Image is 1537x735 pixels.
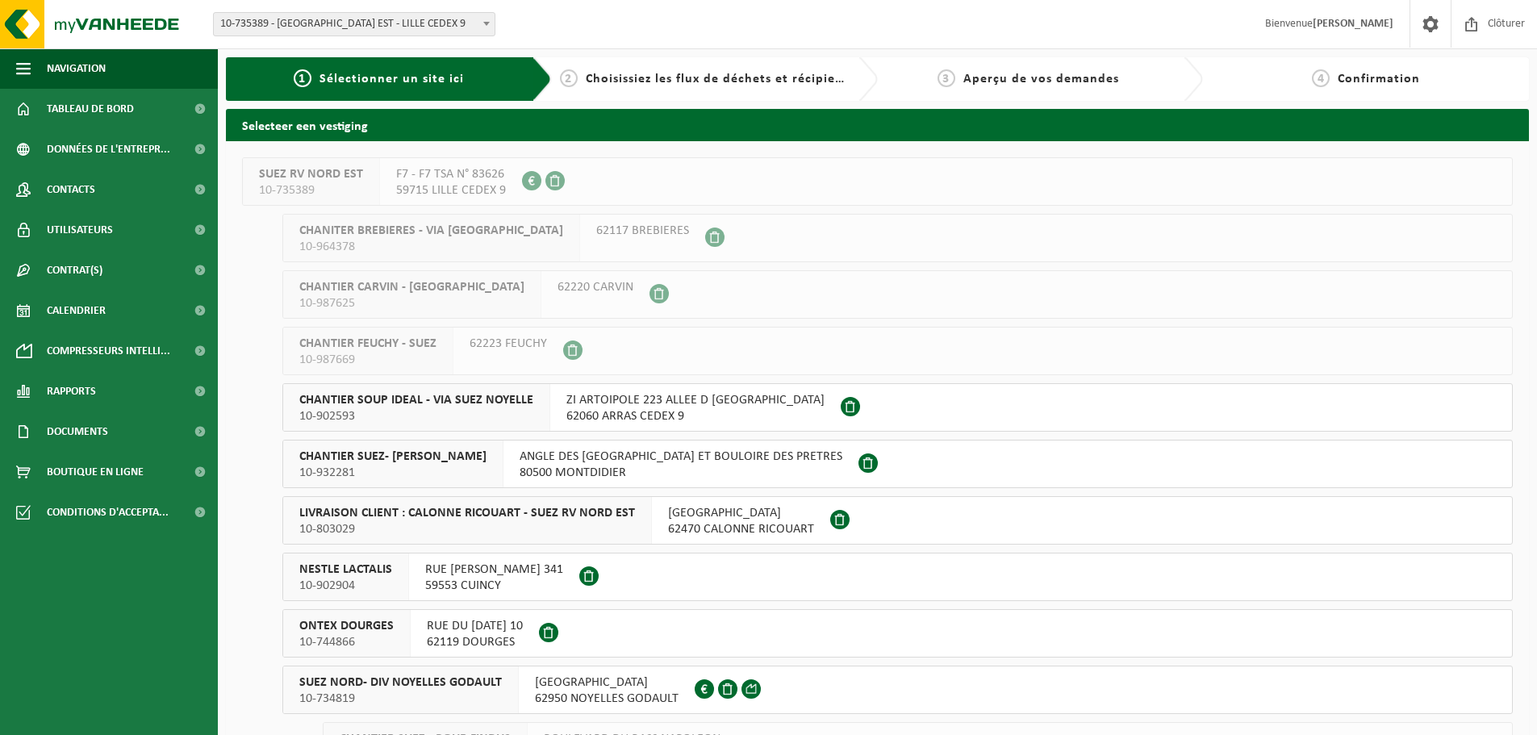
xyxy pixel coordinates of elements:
[282,496,1513,545] button: LIVRAISON CLIENT : CALONNE RICOUART - SUEZ RV NORD EST 10-803029 [GEOGRAPHIC_DATA]62470 CALONNE R...
[282,666,1513,714] button: SUEZ NORD- DIV NOYELLES GODAULT 10-734819 [GEOGRAPHIC_DATA]62950 NOYELLES GODAULT
[214,13,495,35] span: 10-735389 - SUEZ RV NORD EST - LILLE CEDEX 9
[47,452,144,492] span: Boutique en ligne
[282,609,1513,658] button: ONTEX DOURGES 10-744866 RUE DU [DATE] 1062119 DOURGES
[470,336,547,352] span: 62223 FEUCHY
[47,250,102,290] span: Contrat(s)
[668,505,814,521] span: [GEOGRAPHIC_DATA]
[427,634,523,650] span: 62119 DOURGES
[963,73,1119,86] span: Aperçu de vos demandes
[299,505,635,521] span: LIVRAISON CLIENT : CALONNE RICOUART - SUEZ RV NORD EST
[259,166,363,182] span: SUEZ RV NORD EST
[282,440,1513,488] button: CHANTIER SUEZ- [PERSON_NAME] 10-932281 ANGLE DES [GEOGRAPHIC_DATA] ET BOULOIRE DES PRETRES80500 M...
[47,290,106,331] span: Calendrier
[299,634,394,650] span: 10-744866
[47,48,106,89] span: Navigation
[259,182,363,198] span: 10-735389
[299,223,563,239] span: CHANITER BREBIERES - VIA [GEOGRAPHIC_DATA]
[299,239,563,255] span: 10-964378
[299,618,394,634] span: ONTEX DOURGES
[596,223,689,239] span: 62117 BREBIERES
[1312,69,1330,87] span: 4
[566,392,825,408] span: ZI ARTOIPOLE 223 ALLEE D [GEOGRAPHIC_DATA]
[299,392,533,408] span: CHANTIER SOUP IDEAL - VIA SUEZ NOYELLE
[47,89,134,129] span: Tableau de bord
[586,73,854,86] span: Choisissiez les flux de déchets et récipients
[396,182,506,198] span: 59715 LILLE CEDEX 9
[299,336,436,352] span: CHANTIER FEUCHY - SUEZ
[299,295,524,311] span: 10-987625
[427,618,523,634] span: RUE DU [DATE] 10
[535,674,679,691] span: [GEOGRAPHIC_DATA]
[47,371,96,411] span: Rapports
[566,408,825,424] span: 62060 ARRAS CEDEX 9
[299,408,533,424] span: 10-902593
[299,674,502,691] span: SUEZ NORD- DIV NOYELLES GODAULT
[558,279,633,295] span: 62220 CARVIN
[47,169,95,210] span: Contacts
[299,465,487,481] span: 10-932281
[299,279,524,295] span: CHANTIER CARVIN - [GEOGRAPHIC_DATA]
[668,521,814,537] span: 62470 CALONNE RICOUART
[213,12,495,36] span: 10-735389 - SUEZ RV NORD EST - LILLE CEDEX 9
[535,691,679,707] span: 62950 NOYELLES GODAULT
[299,691,502,707] span: 10-734819
[299,521,635,537] span: 10-803029
[47,411,108,452] span: Documents
[47,210,113,250] span: Utilisateurs
[938,69,955,87] span: 3
[520,465,842,481] span: 80500 MONTDIDIER
[294,69,311,87] span: 1
[47,492,169,532] span: Conditions d'accepta...
[520,449,842,465] span: ANGLE DES [GEOGRAPHIC_DATA] ET BOULOIRE DES PRETRES
[282,383,1513,432] button: CHANTIER SOUP IDEAL - VIA SUEZ NOYELLE 10-902593 ZI ARTOIPOLE 223 ALLEE D [GEOGRAPHIC_DATA]62060 ...
[1313,18,1393,30] strong: [PERSON_NAME]
[299,449,487,465] span: CHANTIER SUEZ- [PERSON_NAME]
[396,166,506,182] span: F7 - F7 TSA N° 83626
[299,562,392,578] span: NESTLE LACTALIS
[299,578,392,594] span: 10-902904
[226,109,1529,140] h2: Selecteer een vestiging
[47,129,170,169] span: Données de l'entrepr...
[425,578,563,594] span: 59553 CUINCY
[282,553,1513,601] button: NESTLE LACTALIS 10-902904 RUE [PERSON_NAME] 34159553 CUINCY
[425,562,563,578] span: RUE [PERSON_NAME] 341
[299,352,436,368] span: 10-987669
[320,73,464,86] span: Sélectionner un site ici
[1338,73,1420,86] span: Confirmation
[47,331,170,371] span: Compresseurs intelli...
[560,69,578,87] span: 2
